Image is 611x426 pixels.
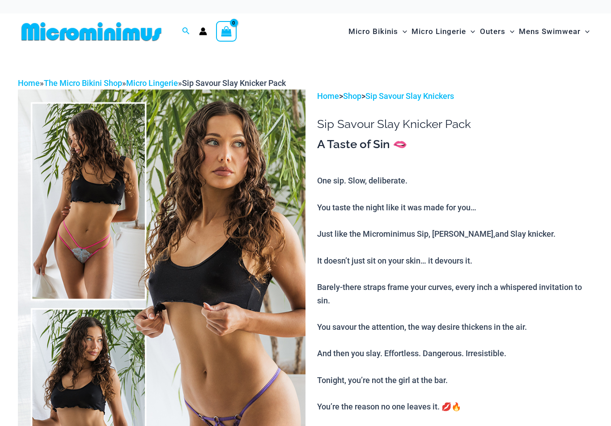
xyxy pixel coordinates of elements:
a: The Micro Bikini Shop [44,78,122,88]
p: One sip. Slow, deliberate. You taste the night like it was made for you… Just like the Microminim... [317,174,593,413]
span: Sip Savour Slay Knicker Pack [182,78,286,88]
span: Menu Toggle [466,20,475,43]
p: > > [317,89,593,103]
a: View Shopping Cart, empty [216,21,237,42]
a: Search icon link [182,26,190,37]
a: Home [18,78,40,88]
span: » » » [18,78,286,88]
span: Menu Toggle [581,20,590,43]
a: Micro LingerieMenu ToggleMenu Toggle [409,18,477,45]
span: Outers [480,20,505,43]
a: Account icon link [199,27,207,35]
h1: Sip Savour Slay Knicker Pack [317,117,593,131]
h3: A Taste of Sin 🫦 [317,137,593,152]
a: Micro Lingerie [126,78,178,88]
span: Micro Bikinis [348,20,398,43]
a: Sip Savour Slay Knickers [365,91,454,101]
span: Micro Lingerie [412,20,466,43]
span: Menu Toggle [398,20,407,43]
img: MM SHOP LOGO FLAT [18,21,165,42]
a: OutersMenu ToggleMenu Toggle [478,18,517,45]
a: Mens SwimwearMenu ToggleMenu Toggle [517,18,592,45]
a: Shop [343,91,361,101]
span: Menu Toggle [505,20,514,43]
nav: Site Navigation [345,17,593,47]
a: Home [317,91,339,101]
a: Micro BikinisMenu ToggleMenu Toggle [346,18,409,45]
span: Mens Swimwear [519,20,581,43]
